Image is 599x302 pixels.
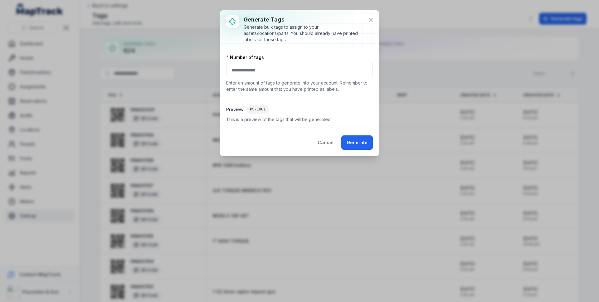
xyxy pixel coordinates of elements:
[226,116,373,123] span: This is a preview of the tags that will be generated.
[341,135,373,150] button: Generate
[244,15,363,24] h3: Generate tags
[246,105,269,114] div: PS-1001
[226,80,373,92] p: Enter an amount of tags to generate into your account. Remember to enter the same amount that you...
[226,106,246,113] span: Preview
[312,135,339,150] button: Cancel
[226,54,264,61] label: Number of tags
[244,24,363,43] div: Generate bulk tags to assign to your assets/locations/parts. You should already have printed labe...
